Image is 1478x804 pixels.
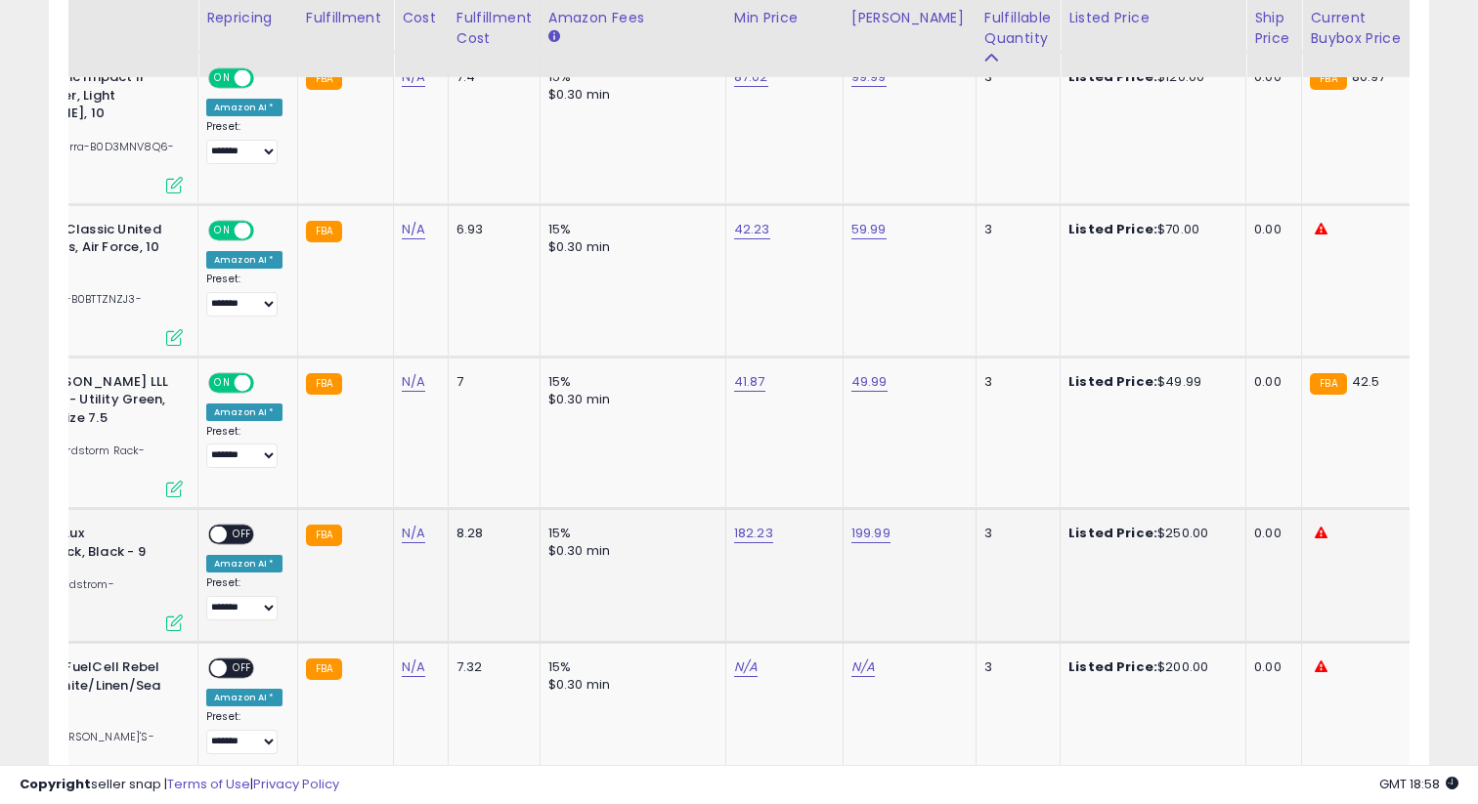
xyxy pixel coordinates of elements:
div: Fulfillment Cost [456,8,532,49]
a: N/A [851,657,875,677]
span: ON [210,70,235,87]
span: ON [210,374,235,391]
a: 41.87 [734,372,765,392]
a: 42.23 [734,220,770,239]
small: FBA [306,658,342,680]
div: $250.00 [1068,525,1231,542]
a: Privacy Policy [253,775,339,793]
div: 3 [984,221,1045,238]
div: 8.28 [456,525,525,542]
span: OFF [227,660,258,677]
div: Amazon AI * [206,99,283,116]
div: Amazon Fees [548,8,717,28]
div: Fulfillable Quantity [984,8,1052,49]
div: 15% [548,658,711,676]
div: Amazon AI * [206,555,283,572]
b: Listed Price: [1068,220,1157,238]
a: 59.99 [851,220,887,239]
a: N/A [402,67,425,87]
a: 49.99 [851,372,888,392]
div: 0.00 [1254,221,1286,238]
div: $200.00 [1068,658,1231,676]
div: $0.30 min [548,676,711,694]
span: 42.5 [1352,372,1380,391]
a: 99.99 [851,67,887,87]
a: 182.23 [734,524,773,543]
b: Listed Price: [1068,657,1157,676]
div: 15% [548,373,711,391]
div: 0.00 [1254,373,1286,391]
small: FBA [1310,68,1346,90]
a: 87.02 [734,67,768,87]
a: N/A [402,524,425,543]
div: Preset: [206,425,283,469]
small: FBA [306,68,342,90]
span: ON [210,222,235,238]
div: 0.00 [1254,68,1286,86]
div: $49.99 [1068,373,1231,391]
div: Preset: [206,710,283,754]
div: [PERSON_NAME] [851,8,968,28]
div: Amazon AI * [206,251,283,269]
div: 7.4 [456,68,525,86]
div: Min Price [734,8,835,28]
span: OFF [227,527,258,543]
small: FBA [306,221,342,242]
div: 3 [984,658,1045,676]
div: 3 [984,373,1045,391]
div: $0.30 min [548,238,711,256]
small: FBA [306,373,342,395]
a: 199.99 [851,524,891,543]
div: Cost [402,8,440,28]
div: 0.00 [1254,525,1286,542]
span: 2025-10-10 18:58 GMT [1379,775,1458,793]
div: Ship Price [1254,8,1293,49]
div: $0.30 min [548,86,711,104]
div: 0.00 [1254,658,1286,676]
b: Listed Price: [1068,524,1157,542]
div: Preset: [206,120,283,164]
div: Amazon AI * [206,403,283,421]
div: 7.32 [456,658,525,676]
a: N/A [402,372,425,392]
div: Repricing [206,8,289,28]
div: Preset: [206,273,283,317]
div: 3 [984,525,1045,542]
div: Listed Price [1068,8,1238,28]
div: $0.30 min [548,391,711,408]
b: Listed Price: [1068,372,1157,391]
span: OFF [251,222,283,238]
a: N/A [734,657,758,677]
div: Amazon AI * [206,689,283,706]
span: OFF [251,374,283,391]
div: Current Buybox Price [1310,8,1411,49]
small: FBA [1310,373,1346,395]
small: FBA [306,525,342,546]
span: OFF [251,70,283,87]
div: Fulfillment [306,8,385,28]
div: $70.00 [1068,221,1231,238]
div: $0.30 min [548,542,711,560]
div: 15% [548,68,711,86]
a: N/A [402,220,425,239]
div: 15% [548,221,711,238]
div: seller snap | | [20,776,339,794]
a: N/A [402,657,425,677]
div: 3 [984,68,1045,86]
div: 15% [548,525,711,542]
div: Preset: [206,576,283,620]
a: Terms of Use [167,775,250,793]
strong: Copyright [20,775,91,793]
div: 6.93 [456,221,525,238]
small: Amazon Fees. [548,28,560,46]
div: 7 [456,373,525,391]
div: $120.00 [1068,68,1231,86]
